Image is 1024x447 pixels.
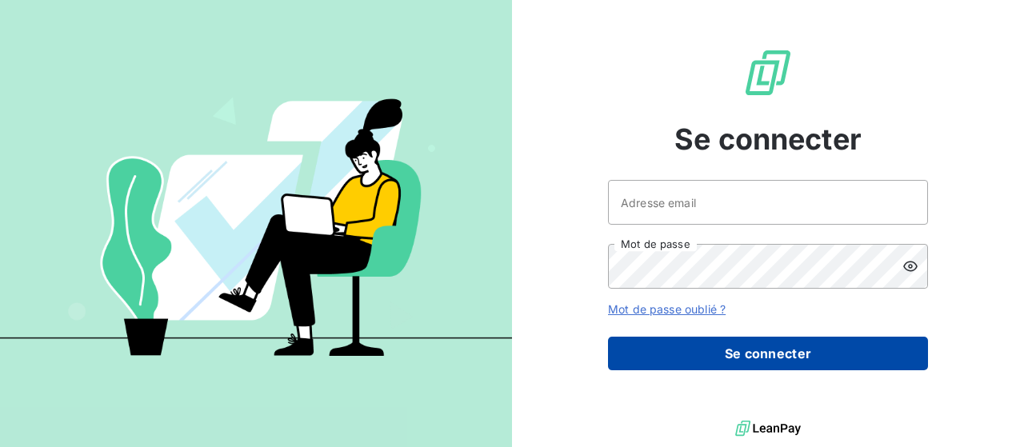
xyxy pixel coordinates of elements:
[608,302,726,316] a: Mot de passe oublié ?
[674,118,862,161] span: Se connecter
[608,180,928,225] input: placeholder
[742,47,794,98] img: Logo LeanPay
[735,417,801,441] img: logo
[608,337,928,370] button: Se connecter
